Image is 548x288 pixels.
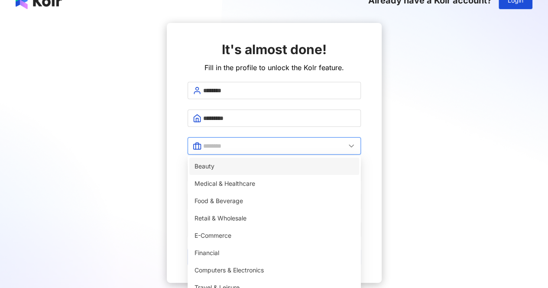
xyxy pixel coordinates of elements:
[195,162,354,171] span: Beauty
[195,196,354,206] span: Food & Beverage
[195,179,354,188] span: Medical & Healthcare
[204,63,344,72] span: Fill in the profile to unlock the Kolr feature.
[195,231,354,240] span: E-Commerce
[195,214,354,223] span: Retail & Wholesale
[222,42,327,57] span: It's almost done!
[195,265,354,275] span: Computers & Electronics
[195,248,354,258] span: Financial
